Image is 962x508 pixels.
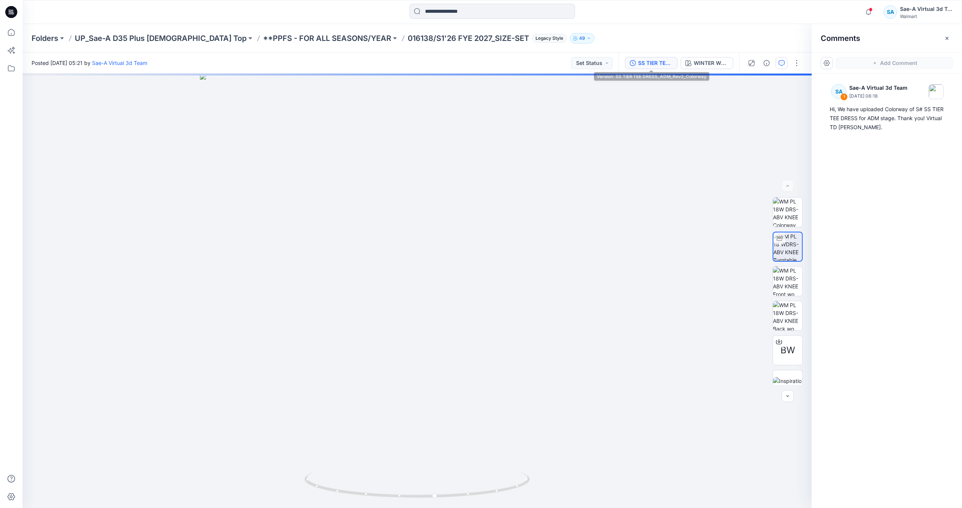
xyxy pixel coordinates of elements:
button: WINTER WHITE [681,57,733,69]
p: Sae-A Virtual 3d Team [849,83,908,92]
button: 49 [570,33,594,44]
a: Folders [32,33,58,44]
button: Legacy Style [529,33,567,44]
img: WM PL 18 WDRS-ABV KNEE Turntable with Avatar [773,232,802,261]
span: BW [780,344,795,357]
p: 49 [579,34,585,42]
div: Hi, We have uploaded Colorway of S# SS TIER TEE DRESS for ADM stage. Thank you! Virtual TD [PERSO... [830,105,944,132]
div: Walmart [900,14,953,19]
div: SA [883,5,897,19]
p: [DATE] 08:18 [849,92,908,100]
a: **PPFS - FOR ALL SEASONS/YEAR [263,33,391,44]
button: Add Comment [836,57,953,69]
div: WINTER WHITE [694,59,728,67]
span: Posted [DATE] 05:21 by [32,59,147,67]
a: Sae-A Virtual 3d Team [92,60,147,66]
div: 1 [840,93,848,101]
img: WM PL 18W DRS-ABV KNEE Front wo Avatar [773,267,802,296]
div: SS TIER TEE DRESS_ADM_Rev2_Colorway [638,59,673,67]
a: UP_Sae-A D35 Plus [DEMOGRAPHIC_DATA] Top [75,33,247,44]
button: SS TIER TEE DRESS_ADM_Rev2_Colorway [625,57,678,69]
img: Inspiration Image [773,377,802,393]
p: 016138/S1'26 FYE 2027_SIZE-SET [408,33,529,44]
img: WM PL 18W DRS-ABV KNEE Back wo Avatar [773,301,802,330]
h2: Comments [821,34,860,43]
div: SA [831,84,846,99]
button: Details [761,57,773,69]
div: Sae-A Virtual 3d Team [900,5,953,14]
img: WM PL 18W DRS-ABV KNEE Colorway wo Avatar [773,197,802,227]
span: Legacy Style [532,34,567,43]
